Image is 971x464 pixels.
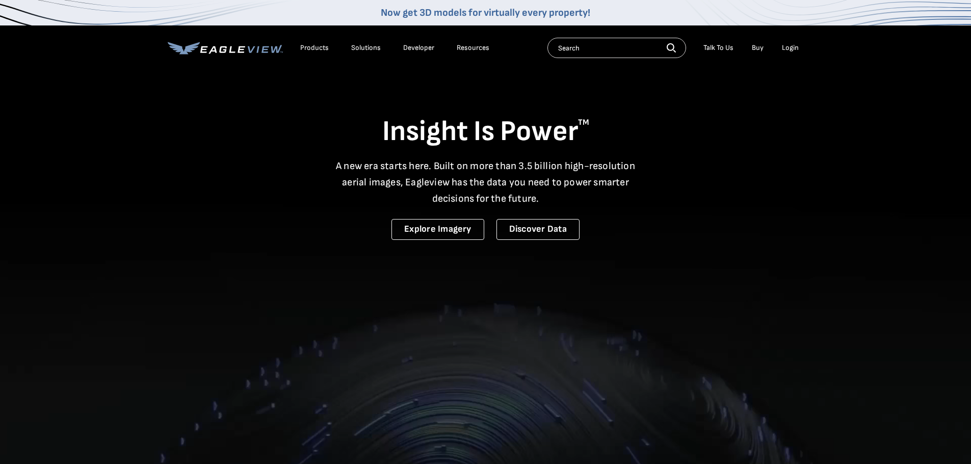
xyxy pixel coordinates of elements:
sup: TM [578,118,589,127]
a: Buy [752,43,764,52]
h1: Insight Is Power [168,114,804,150]
input: Search [547,38,686,58]
div: Login [782,43,799,52]
div: Talk To Us [703,43,733,52]
p: A new era starts here. Built on more than 3.5 billion high-resolution aerial images, Eagleview ha... [330,158,642,207]
a: Now get 3D models for virtually every property! [381,7,590,19]
div: Solutions [351,43,381,52]
div: Products [300,43,329,52]
div: Resources [457,43,489,52]
a: Explore Imagery [391,219,484,240]
a: Developer [403,43,434,52]
a: Discover Data [496,219,580,240]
